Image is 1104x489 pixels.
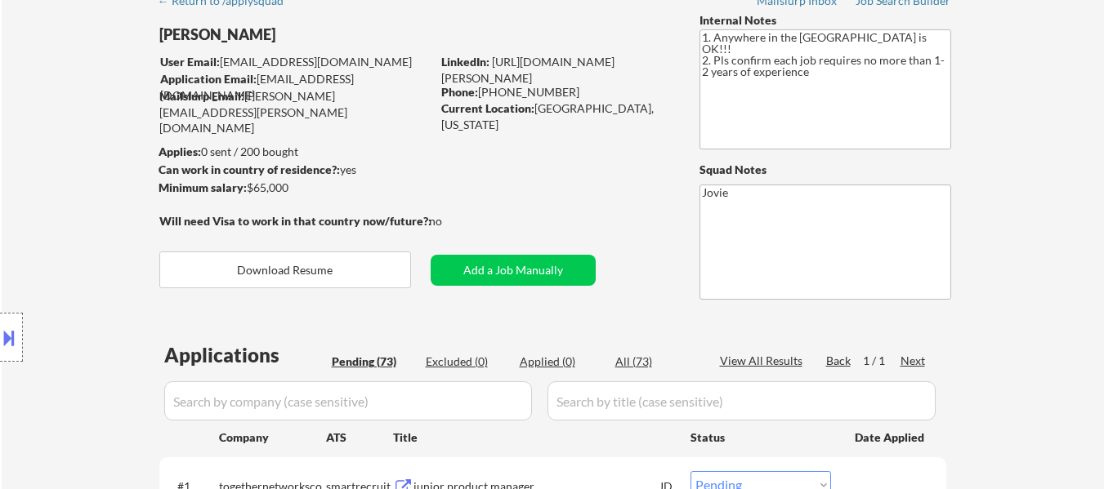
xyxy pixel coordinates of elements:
[159,144,431,160] div: 0 sent / 200 bought
[159,214,431,228] strong: Will need Visa to work in that country now/future?:
[332,353,413,370] div: Pending (73)
[901,353,927,369] div: Next
[863,353,901,369] div: 1 / 1
[441,55,615,85] a: [URL][DOMAIN_NAME][PERSON_NAME]
[615,353,697,370] div: All (73)
[429,213,476,229] div: no
[159,24,495,45] div: [PERSON_NAME]
[160,72,257,86] strong: Application Email:
[160,71,431,103] div: [EMAIL_ADDRESS][DOMAIN_NAME]
[159,89,244,103] strong: Mailslurp Email:
[699,12,951,29] div: Internal Notes
[160,54,431,70] div: [EMAIL_ADDRESS][DOMAIN_NAME]
[431,255,596,286] button: Add a Job Manually
[699,162,951,178] div: Squad Notes
[855,429,927,446] div: Date Applied
[548,381,936,420] input: Search by title (case sensitive)
[426,353,507,370] div: Excluded (0)
[441,100,673,132] div: [GEOGRAPHIC_DATA], [US_STATE]
[520,353,601,370] div: Applied (0)
[393,429,675,446] div: Title
[826,353,852,369] div: Back
[159,88,431,136] div: [PERSON_NAME][EMAIL_ADDRESS][PERSON_NAME][DOMAIN_NAME]
[164,381,532,420] input: Search by company (case sensitive)
[326,429,393,446] div: ATS
[441,101,534,115] strong: Current Location:
[159,180,431,196] div: $65,000
[441,55,489,69] strong: LinkedIn:
[160,55,220,69] strong: User Email:
[441,85,478,99] strong: Phone:
[441,84,673,100] div: [PHONE_NUMBER]
[720,353,807,369] div: View All Results
[691,422,831,451] div: Status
